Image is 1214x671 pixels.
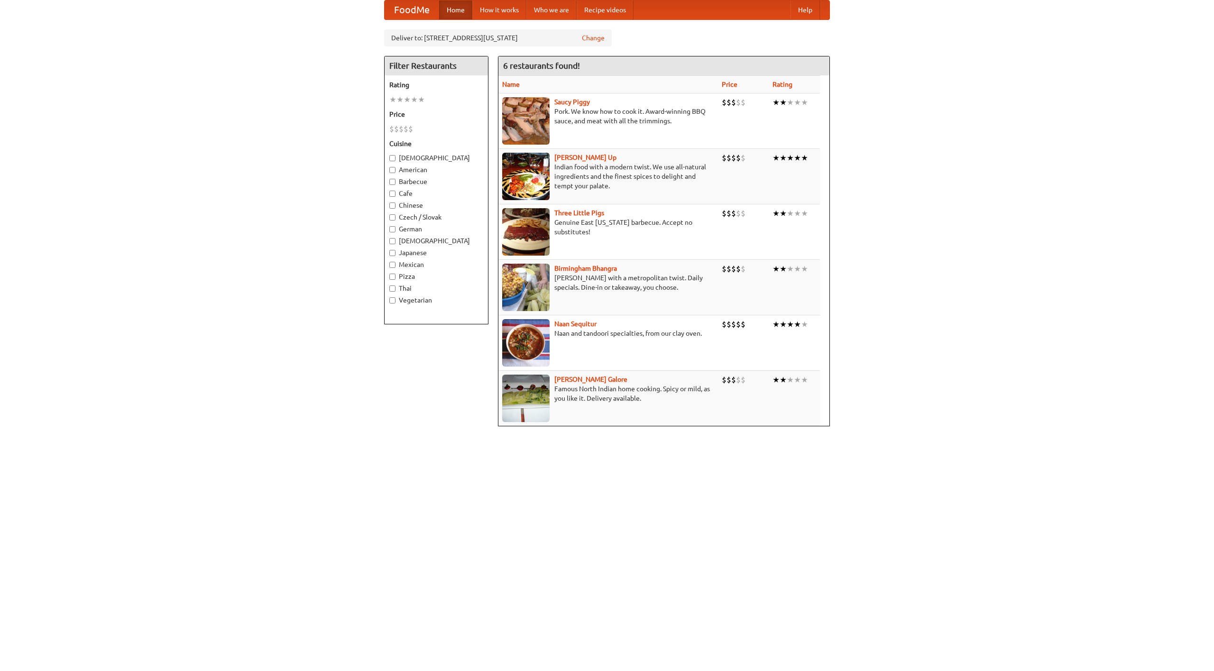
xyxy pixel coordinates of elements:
[502,81,520,88] a: Name
[722,153,727,163] li: $
[502,384,714,403] p: Famous North Indian home cooking. Spicy or mild, as you like it. Delivery available.
[787,319,794,330] li: ★
[502,208,550,256] img: littlepigs.jpg
[389,224,483,234] label: German
[780,97,787,108] li: ★
[731,153,736,163] li: $
[389,139,483,148] h5: Cuisine
[389,297,395,303] input: Vegetarian
[389,285,395,292] input: Thai
[727,319,731,330] li: $
[385,56,488,75] h4: Filter Restaurants
[741,319,745,330] li: $
[773,319,780,330] li: ★
[404,94,411,105] li: ★
[736,153,741,163] li: $
[389,272,483,281] label: Pizza
[736,264,741,274] li: $
[741,375,745,385] li: $
[389,189,483,198] label: Cafe
[389,226,395,232] input: German
[384,29,612,46] div: Deliver to: [STREET_ADDRESS][US_STATE]
[787,264,794,274] li: ★
[396,94,404,105] li: ★
[389,165,483,175] label: American
[389,274,395,280] input: Pizza
[389,110,483,119] h5: Price
[801,375,808,385] li: ★
[394,124,399,134] li: $
[554,320,597,328] a: Naan Sequitur
[502,375,550,422] img: currygalore.jpg
[736,375,741,385] li: $
[502,264,550,311] img: bhangra.jpg
[794,153,801,163] li: ★
[418,94,425,105] li: ★
[389,80,483,90] h5: Rating
[385,0,439,19] a: FoodMe
[389,191,395,197] input: Cafe
[554,154,616,161] a: [PERSON_NAME] Up
[727,264,731,274] li: $
[727,375,731,385] li: $
[554,376,627,383] b: [PERSON_NAME] Galore
[787,97,794,108] li: ★
[780,375,787,385] li: ★
[794,319,801,330] li: ★
[389,250,395,256] input: Japanese
[554,265,617,272] a: Birmingham Bhangra
[554,209,604,217] a: Three Little Pigs
[780,153,787,163] li: ★
[780,264,787,274] li: ★
[773,375,780,385] li: ★
[554,98,590,106] b: Saucy Piggy
[389,124,394,134] li: $
[794,264,801,274] li: ★
[787,375,794,385] li: ★
[399,124,404,134] li: $
[791,0,820,19] a: Help
[773,97,780,108] li: ★
[389,212,483,222] label: Czech / Slovak
[389,214,395,221] input: Czech / Slovak
[736,208,741,219] li: $
[502,273,714,292] p: [PERSON_NAME] with a metropolitan twist. Daily specials. Dine-in or takeaway, you choose.
[526,0,577,19] a: Who we are
[731,97,736,108] li: $
[731,319,736,330] li: $
[801,264,808,274] li: ★
[502,97,550,145] img: saucy.jpg
[502,329,714,338] p: Naan and tandoori specialties, from our clay oven.
[741,208,745,219] li: $
[502,107,714,126] p: Pork. We know how to cook it. Award-winning BBQ sauce, and meat with all the trimmings.
[741,264,745,274] li: $
[389,201,483,210] label: Chinese
[503,61,580,70] ng-pluralize: 6 restaurants found!
[741,153,745,163] li: $
[502,153,550,200] img: curryup.jpg
[794,97,801,108] li: ★
[787,153,794,163] li: ★
[439,0,472,19] a: Home
[411,94,418,105] li: ★
[780,208,787,219] li: ★
[722,319,727,330] li: $
[389,177,483,186] label: Barbecue
[722,375,727,385] li: $
[780,319,787,330] li: ★
[794,208,801,219] li: ★
[727,208,731,219] li: $
[389,248,483,257] label: Japanese
[389,94,396,105] li: ★
[722,264,727,274] li: $
[773,208,780,219] li: ★
[722,81,737,88] a: Price
[736,319,741,330] li: $
[502,319,550,367] img: naansequitur.jpg
[727,97,731,108] li: $
[389,295,483,305] label: Vegetarian
[801,153,808,163] li: ★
